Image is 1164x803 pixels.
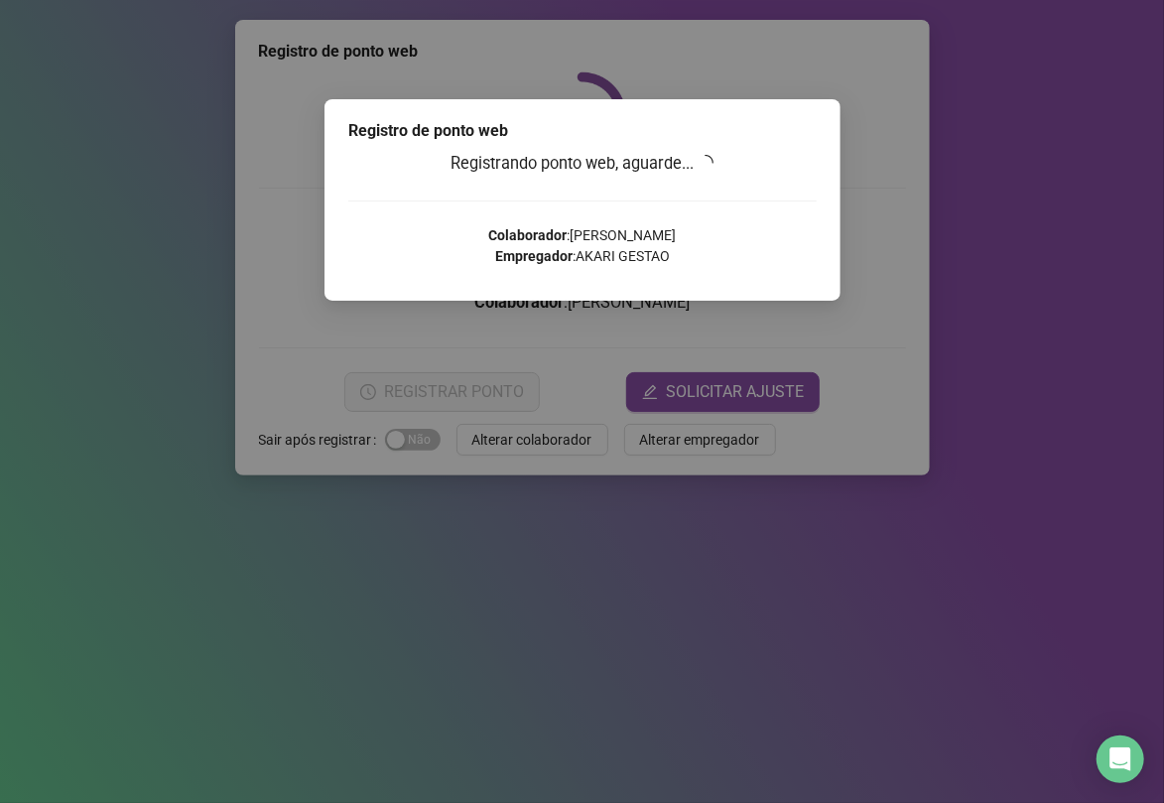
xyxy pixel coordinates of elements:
[495,248,573,264] strong: Empregador
[1097,736,1144,783] div: Open Intercom Messenger
[698,155,713,171] span: loading
[348,119,817,143] div: Registro de ponto web
[348,151,817,177] h3: Registrando ponto web, aguarde...
[348,225,817,267] p: : [PERSON_NAME] : AKARI GESTAO
[488,227,567,243] strong: Colaborador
